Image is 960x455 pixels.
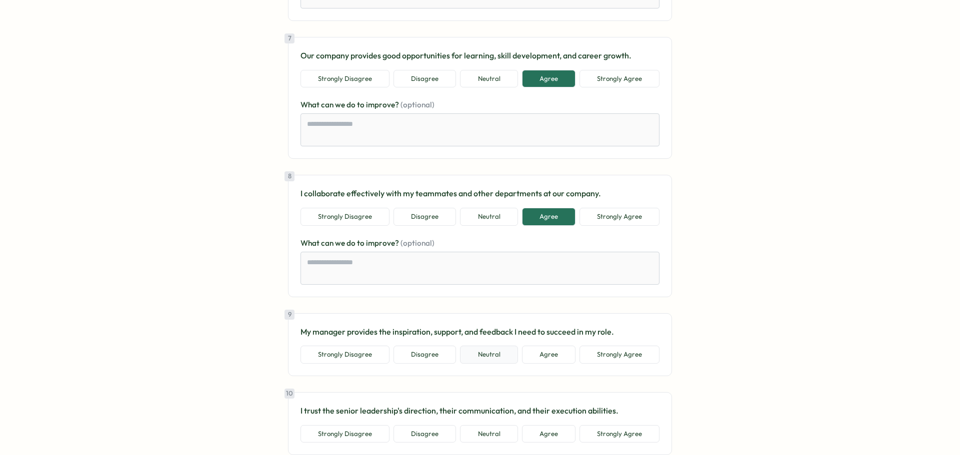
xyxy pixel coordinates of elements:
[346,238,357,248] span: do
[300,49,659,62] p: Our company provides good opportunities for learning, skill development, and career growth.
[460,346,517,364] button: Neutral
[393,425,456,443] button: Disagree
[300,70,389,88] button: Strongly Disagree
[579,208,659,226] button: Strongly Agree
[300,187,659,200] p: I collaborate effectively with my teammates and other departments at our company.
[460,70,517,88] button: Neutral
[300,238,321,248] span: What
[460,208,517,226] button: Neutral
[579,346,659,364] button: Strongly Agree
[400,238,434,248] span: (optional)
[366,238,400,248] span: improve?
[300,346,389,364] button: Strongly Disagree
[366,100,400,109] span: improve?
[284,310,294,320] div: 9
[579,425,659,443] button: Strongly Agree
[284,33,294,43] div: 7
[579,70,659,88] button: Strongly Agree
[300,326,659,338] p: My manager provides the inspiration, support, and feedback I need to succeed in my role.
[321,100,335,109] span: can
[357,238,366,248] span: to
[357,100,366,109] span: to
[393,346,456,364] button: Disagree
[400,100,434,109] span: (optional)
[346,100,357,109] span: do
[522,208,575,226] button: Agree
[393,208,456,226] button: Disagree
[300,405,659,417] p: I trust the senior leadership's direction, their communication, and their execution abilities.
[522,70,575,88] button: Agree
[284,389,294,399] div: 10
[321,238,335,248] span: can
[460,425,517,443] button: Neutral
[284,171,294,181] div: 8
[300,100,321,109] span: What
[522,425,575,443] button: Agree
[393,70,456,88] button: Disagree
[522,346,575,364] button: Agree
[300,425,389,443] button: Strongly Disagree
[335,100,346,109] span: we
[300,208,389,226] button: Strongly Disagree
[335,238,346,248] span: we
